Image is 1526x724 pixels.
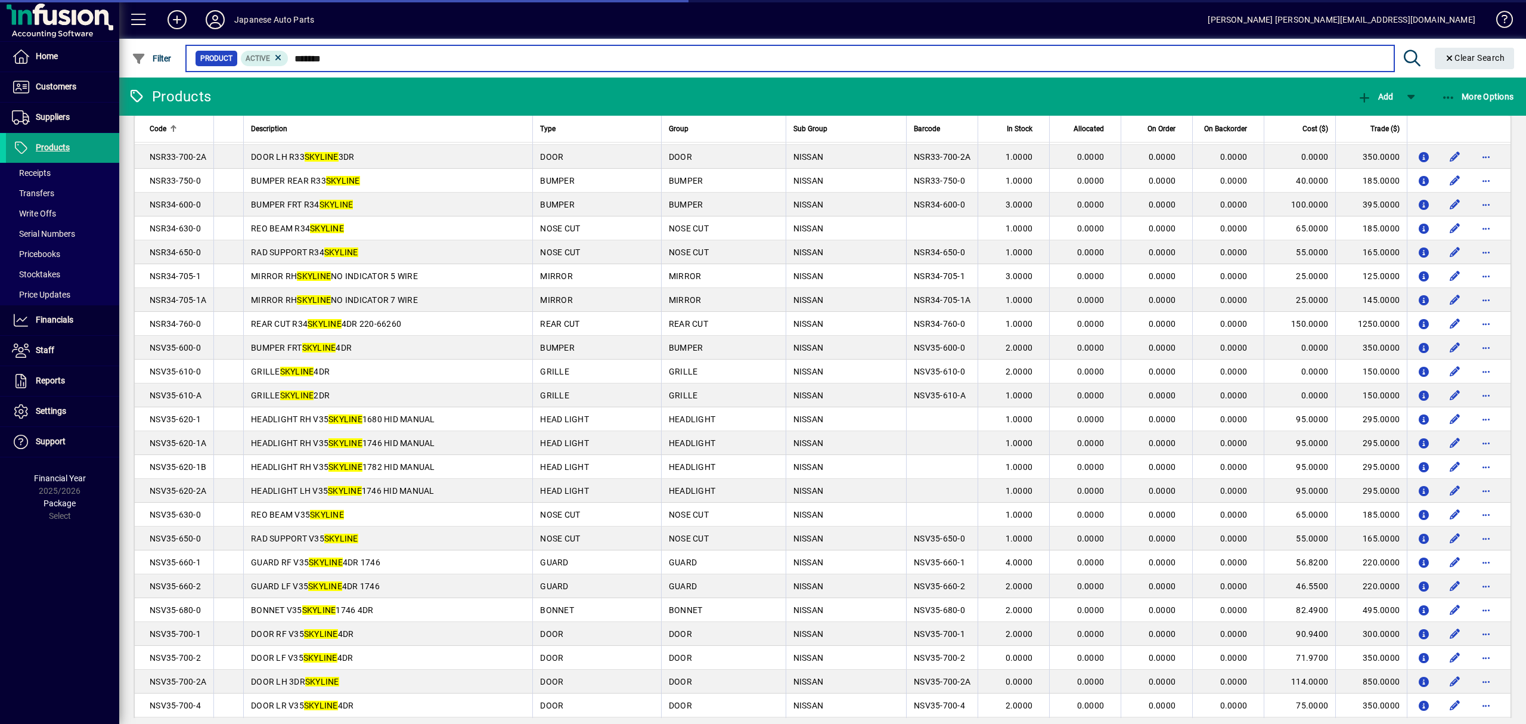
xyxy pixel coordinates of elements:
[1077,319,1105,329] span: 0.0000
[1220,343,1248,352] span: 0.0000
[1335,360,1407,383] td: 150.0000
[150,391,201,400] span: NSV35-610-A
[1077,247,1105,257] span: 0.0000
[36,315,73,324] span: Financials
[1264,360,1335,383] td: 0.0000
[1149,438,1176,448] span: 0.0000
[540,414,589,424] span: HEAD LIGHT
[326,176,360,185] em: SKYLINE
[1077,152,1105,162] span: 0.0000
[12,270,60,279] span: Stocktakes
[150,176,201,185] span: NSR33-750-0
[1149,414,1176,424] span: 0.0000
[540,295,573,305] span: MIRROR
[251,414,435,424] span: HEADLIGHT RH V35 1680 HID MANUAL
[6,264,119,284] a: Stocktakes
[1446,696,1465,715] button: Edit
[1220,295,1248,305] span: 0.0000
[1220,152,1248,162] span: 0.0000
[1446,601,1465,620] button: Edit
[150,122,206,135] div: Code
[540,224,580,233] span: NOSE CUT
[1335,407,1407,431] td: 295.0000
[6,72,119,102] a: Customers
[1204,122,1247,135] span: On Backorder
[1220,462,1248,472] span: 0.0000
[540,319,579,329] span: REAR CUT
[1149,319,1176,329] span: 0.0000
[34,474,86,483] span: Financial Year
[1077,462,1105,472] span: 0.0000
[1477,338,1496,357] button: More options
[129,48,175,69] button: Filter
[1477,410,1496,429] button: More options
[1477,147,1496,166] button: More options
[251,462,435,472] span: HEADLIGHT RH V35 1782 HID MANUAL
[1264,312,1335,336] td: 150.0000
[6,244,119,264] a: Pricebooks
[1335,383,1407,407] td: 150.0000
[6,397,119,426] a: Settings
[1335,312,1407,336] td: 1250.0000
[251,295,418,305] span: MIRROR RH NO INDICATOR 7 WIRE
[1128,122,1186,135] div: On Order
[1006,200,1033,209] span: 3.0000
[36,82,76,91] span: Customers
[1446,553,1465,572] button: Edit
[914,391,966,400] span: NSV35-610-A
[669,367,698,376] span: GRILLE
[36,143,70,152] span: Products
[241,51,289,66] mat-chip: Activation Status: Active
[1264,479,1335,503] td: 95.0000
[246,54,270,63] span: Active
[150,319,201,329] span: NSR34-760-0
[1264,288,1335,312] td: 25.0000
[1477,243,1496,262] button: More options
[150,367,201,376] span: NSV35-610-0
[1477,267,1496,286] button: More options
[1077,271,1105,281] span: 0.0000
[793,176,824,185] span: NISSAN
[150,438,206,448] span: NSV35-620-1A
[132,54,172,63] span: Filter
[1220,414,1248,424] span: 0.0000
[328,414,362,424] em: SKYLINE
[1335,455,1407,479] td: 295.0000
[793,247,824,257] span: NISSAN
[669,200,703,209] span: BUMPER
[251,391,330,400] span: GRILLE 2DR
[793,122,827,135] span: Sub Group
[150,247,201,257] span: NSR34-650-0
[1077,176,1105,185] span: 0.0000
[1264,455,1335,479] td: 95.0000
[1006,319,1033,329] span: 1.0000
[1441,92,1514,101] span: More Options
[150,200,201,209] span: NSR34-600-0
[1077,224,1105,233] span: 0.0000
[1477,386,1496,405] button: More options
[150,486,206,496] span: NSV35-620-2A
[158,9,196,30] button: Add
[6,305,119,335] a: Financials
[1446,672,1465,691] button: Edit
[1446,457,1465,477] button: Edit
[669,438,715,448] span: HEADLIGHT
[1477,195,1496,214] button: More options
[6,336,119,366] a: Staff
[1370,122,1400,135] span: Trade ($)
[36,112,70,122] span: Suppliers
[669,343,703,352] span: BUMPER
[1264,431,1335,455] td: 95.0000
[669,247,709,257] span: NOSE CUT
[1335,193,1407,216] td: 395.0000
[200,52,232,64] span: Product
[669,319,708,329] span: REAR CUT
[1149,367,1176,376] span: 0.0000
[1077,438,1105,448] span: 0.0000
[1149,152,1176,162] span: 0.0000
[280,391,314,400] em: SKYLINE
[1149,247,1176,257] span: 0.0000
[1446,505,1465,524] button: Edit
[308,319,342,329] em: SKYLINE
[1264,383,1335,407] td: 0.0000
